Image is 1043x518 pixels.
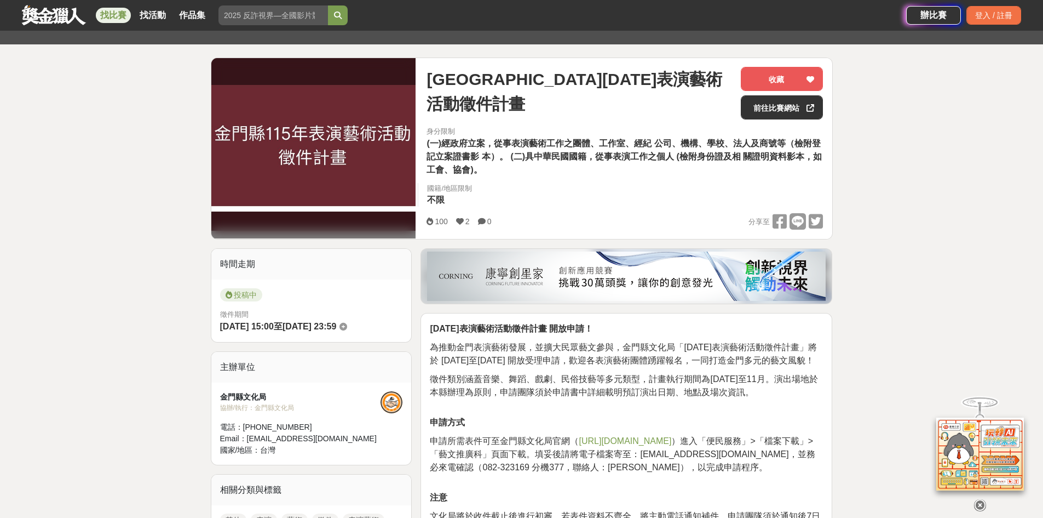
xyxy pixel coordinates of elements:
[427,252,826,301] img: be6ed63e-7b41-4cb8-917a-a53bd949b1b4.png
[430,436,815,472] span: ）進入「便民服務」>「檔案下載」>「藝文推廣科」頁面下載。填妥後請將電子檔案寄至：[EMAIL_ADDRESS][DOMAIN_NAME]，並務必來電確認（082-323169 分機377，聯絡...
[427,67,732,116] span: [GEOGRAPHIC_DATA][DATE]表演藝術活動徵件計畫
[274,322,283,331] span: 至
[135,8,170,23] a: 找活動
[427,139,822,174] span: (一)經政府立案，從事表演藝術工作之團體、工作室、經紀 公司、機構、學校、法人及商號等（檢附登記立案證書影 本）。 (二)具中華民國國籍，從事表演工作之個人 (檢附身份證及相 關證明資料影本，如...
[96,8,131,23] a: 找比賽
[220,446,261,454] span: 國家/地區：
[211,85,416,212] img: Cover Image
[220,433,381,445] div: Email： [EMAIL_ADDRESS][DOMAIN_NAME]
[906,6,961,25] a: 辦比賽
[741,67,823,91] button: 收藏
[220,391,381,403] div: 金門縣文化局
[218,5,328,25] input: 2025 反詐視界—全國影片競賽
[211,475,412,505] div: 相關分類與標籤
[211,249,412,280] div: 時間走期
[430,343,816,365] span: 為推動金門表演藝術發展，並擴大民眾藝文參與，金門縣文化局「[DATE]表演藝術活動徵件計畫」將於 [DATE]至[DATE] 開放受理申請，歡迎各表演藝術團體踴躍報名，一同打造金門多元的藝文風貌！
[427,195,445,204] span: 不限
[741,95,823,119] a: 前往比賽網站
[430,324,592,333] strong: [DATE]表演藝術活動徵件計畫 開放申請！
[465,217,470,226] span: 2
[220,422,381,433] div: 電話： [PHONE_NUMBER]
[260,446,275,454] span: 台灣
[430,493,447,502] strong: 注意
[427,126,823,137] div: 身分限制
[579,437,671,446] a: [URL][DOMAIN_NAME]
[487,217,492,226] span: 0
[220,403,381,413] div: 協辦/執行： 金門縣文化局
[435,217,447,226] span: 100
[579,436,671,446] span: [URL][DOMAIN_NAME]
[220,322,274,331] span: [DATE] 15:00
[220,310,249,318] span: 徵件期間
[175,8,210,23] a: 作品集
[430,436,579,446] span: 申請所需表件可至金門縣文化局官網（
[748,214,770,230] span: 分享至
[430,418,465,427] strong: 申請方式
[220,288,262,301] span: 投稿中
[430,374,817,397] span: 徵件類別涵蓋音樂、舞蹈、戲劇、民俗技藝等多元類型，計畫執行期間為[DATE]至11月。演出場地於本縣辦理為原則，申請團隊須於申請書中詳細載明預訂演出日期、地點及場次資訊。
[211,352,412,383] div: 主辦單位
[966,6,1021,25] div: 登入 / 註冊
[283,322,336,331] span: [DATE] 23:59
[427,183,472,194] div: 國籍/地區限制
[936,418,1024,491] img: d2146d9a-e6f6-4337-9592-8cefde37ba6b.png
